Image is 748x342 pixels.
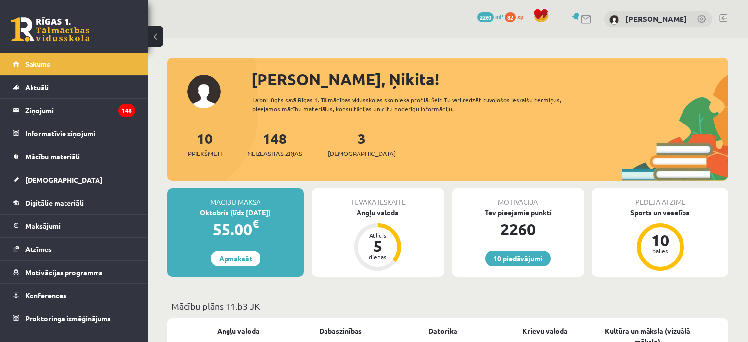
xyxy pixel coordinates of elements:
[188,149,222,158] span: Priekšmeti
[13,168,135,191] a: [DEMOGRAPHIC_DATA]
[428,326,457,336] a: Datorika
[609,15,619,25] img: Ņikita Undenkovs
[25,122,135,145] legend: Informatīvie ziņojumi
[25,198,84,207] span: Digitālie materiāli
[312,207,444,218] div: Angļu valoda
[13,261,135,283] a: Motivācijas programma
[452,188,585,207] div: Motivācija
[167,218,304,241] div: 55.00
[25,60,50,68] span: Sākums
[13,122,135,145] a: Informatīvie ziņojumi
[592,188,728,207] div: Pēdējā atzīme
[247,129,302,158] a: 148Neizlasītās ziņas
[477,12,494,22] span: 2260
[13,284,135,307] a: Konferences
[312,207,444,272] a: Angļu valoda Atlicis 5 dienas
[452,207,585,218] div: Tev pieejamie punkti
[11,17,90,42] a: Rīgas 1. Tālmācības vidusskola
[485,251,551,266] a: 10 piedāvājumi
[171,299,724,312] p: Mācību plāns 11.b3 JK
[592,207,728,218] div: Sports un veselība
[363,238,392,254] div: 5
[13,53,135,75] a: Sākums
[251,67,728,91] div: [PERSON_NAME], Ņikita!
[25,175,102,184] span: [DEMOGRAPHIC_DATA]
[13,99,135,122] a: Ziņojumi148
[13,215,135,237] a: Maksājumi
[167,188,304,207] div: Mācību maksa
[217,326,260,336] a: Angļu valoda
[646,232,675,248] div: 10
[363,232,392,238] div: Atlicis
[319,326,362,336] a: Dabaszinības
[505,12,516,22] span: 82
[25,291,66,300] span: Konferences
[13,76,135,98] a: Aktuāli
[625,14,687,24] a: [PERSON_NAME]
[13,238,135,260] a: Atzīmes
[328,149,396,158] span: [DEMOGRAPHIC_DATA]
[522,326,568,336] a: Krievu valoda
[495,12,503,20] span: mP
[517,12,523,20] span: xp
[25,268,103,277] span: Motivācijas programma
[312,188,444,207] div: Tuvākā ieskaite
[477,12,503,20] a: 2260 mP
[211,251,260,266] a: Apmaksāt
[188,129,222,158] a: 10Priekšmeti
[25,99,135,122] legend: Ziņojumi
[247,149,302,158] span: Neizlasītās ziņas
[252,217,259,231] span: €
[118,104,135,117] i: 148
[505,12,528,20] a: 82 xp
[167,207,304,218] div: Oktobris (līdz [DATE])
[13,191,135,214] a: Digitālie materiāli
[25,83,49,92] span: Aktuāli
[252,95,588,113] div: Laipni lūgts savā Rīgas 1. Tālmācības vidusskolas skolnieka profilā. Šeit Tu vari redzēt tuvojošo...
[25,245,52,253] span: Atzīmes
[13,307,135,330] a: Proktoringa izmēģinājums
[25,215,135,237] legend: Maksājumi
[452,218,585,241] div: 2260
[592,207,728,272] a: Sports un veselība 10 balles
[328,129,396,158] a: 3[DEMOGRAPHIC_DATA]
[363,254,392,260] div: dienas
[646,248,675,254] div: balles
[25,152,80,161] span: Mācību materiāli
[25,314,111,323] span: Proktoringa izmēģinājums
[13,145,135,168] a: Mācību materiāli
